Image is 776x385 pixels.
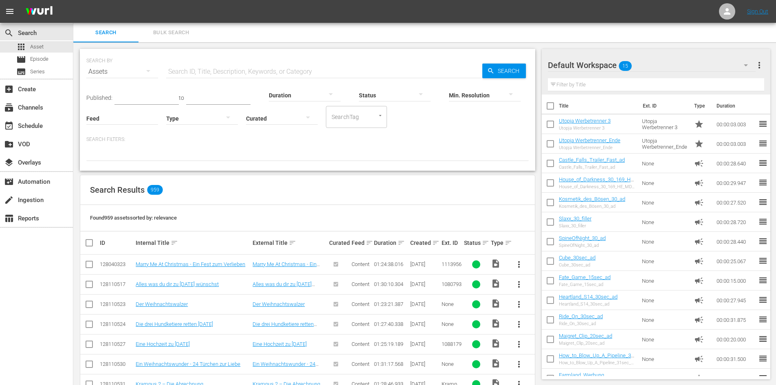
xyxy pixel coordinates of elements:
button: more_vert [509,295,529,314]
span: Ad [694,237,704,246]
div: How_to_Blow_Up_A_Pipeline_31sec_ad [559,360,636,365]
td: None [639,173,691,193]
a: Ein Weihnachtswunder - 24 Türchen zur Liebe [253,361,319,373]
a: How_to_Blow_Up_A_Pipeline_31sec_ad [559,352,634,365]
span: Content [352,301,369,307]
span: Ad [694,276,704,286]
a: Alles was du dir zu [DATE] wünschst [136,281,219,287]
span: Ad [694,295,704,305]
span: Search [78,28,134,37]
div: [DATE] [410,261,439,267]
div: Created [410,238,439,248]
span: Asset [16,42,26,52]
span: Video [491,259,501,268]
span: reorder [758,295,768,305]
span: more_vert [514,260,524,269]
span: Ad [694,198,704,207]
span: Search [495,64,526,78]
div: Type [491,238,506,248]
span: Asset [30,43,44,51]
div: [DATE] [410,301,439,307]
div: 01:31:17.568 [374,361,407,367]
span: sort [505,239,512,246]
span: reorder [758,315,768,324]
span: Published: [86,95,112,101]
span: more_vert [514,339,524,349]
div: 01:25:19.189 [374,341,407,347]
div: 128110523 [100,301,133,307]
span: 959 [147,185,163,195]
td: None [639,349,691,369]
span: Reports [4,213,14,223]
span: reorder [758,178,768,187]
span: Series [30,68,45,76]
td: None [639,330,691,349]
button: more_vert [509,354,529,374]
div: Curated [329,240,349,246]
a: Der Weihnachtswalzer [136,301,188,307]
a: Ride_On_30sec_ad [559,313,603,319]
td: None [639,290,691,310]
div: [DATE] [410,341,439,347]
span: Ad [694,334,704,344]
button: Search [482,64,526,78]
span: Create [4,84,14,94]
div: 128110530 [100,361,133,367]
a: Marry Me At Christmas - Ein Fest zum Verlieben [253,261,320,273]
div: Maigret_Clip_20sec_ad [559,341,612,346]
div: 01:30:10.304 [374,281,407,287]
a: Farmland_Werbung [559,372,604,378]
td: 00:00:03.003 [713,114,758,134]
span: Search Results [90,185,145,195]
div: None [442,361,462,367]
div: ID [100,240,133,246]
button: more_vert [509,255,529,274]
span: Series [16,67,26,77]
div: Status [464,238,488,248]
span: more_vert [514,359,524,369]
a: Slaxx_30_filler [559,216,591,222]
span: sort [398,239,405,246]
td: 00:00:15.000 [713,271,758,290]
span: reorder [758,139,768,148]
a: Alles was du dir zu [DATE] wünschst [253,281,315,293]
div: Fate_Game_15sec_ad [559,282,611,287]
td: Utopja Werbetrenner 3 [639,114,691,134]
span: reorder [758,275,768,285]
a: Utopja Werbetrenner 3 [559,118,611,124]
div: Default Workspace [548,54,756,77]
td: None [639,154,691,173]
span: Search [4,28,14,38]
div: Utopja Werbetrenner 3 [559,125,611,131]
a: Kosmetik_des_Bösen_30_ad [559,196,625,202]
p: Search Filters: [86,136,529,143]
td: None [639,271,691,290]
a: Ein Weihnachtswunder - 24 Türchen zur Liebe [136,361,240,367]
span: reorder [758,236,768,246]
span: Promo [694,119,704,129]
a: Castle_Falls_Trailer_Fast_ad [559,157,625,163]
a: Heartland_S14_30sec_ad [559,294,618,300]
span: Ingestion [4,195,14,205]
td: 00:00:28.720 [713,212,758,232]
td: Utopja Werbetrenner_Ende [639,134,691,154]
span: more_vert [514,279,524,289]
span: Ad [694,178,704,188]
div: None [442,321,462,327]
span: reorder [758,217,768,227]
span: Episode [30,55,48,63]
span: more_vert [514,299,524,309]
span: Content [352,261,369,267]
span: Video [491,359,501,368]
a: Maigret_Clip_20sec_ad [559,333,612,339]
span: reorder [758,373,768,383]
th: Duration [712,95,761,117]
td: None [639,310,691,330]
img: ans4CAIJ8jUAAAAAAAAAAAAAAAAAAAAAAAAgQb4GAAAAAAAAAAAAAAAAAAAAAAAAJMjXAAAAAAAAAAAAAAAAAAAAAAAAgAT5G... [20,2,59,21]
div: Slaxx_30_filler [559,223,591,229]
div: Duration [374,238,407,248]
span: Promo [694,374,704,383]
a: Marry Me At Christmas - Ein Fest zum Verlieben [136,261,245,267]
td: 00:00:20.000 [713,330,758,349]
div: 128110524 [100,321,133,327]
